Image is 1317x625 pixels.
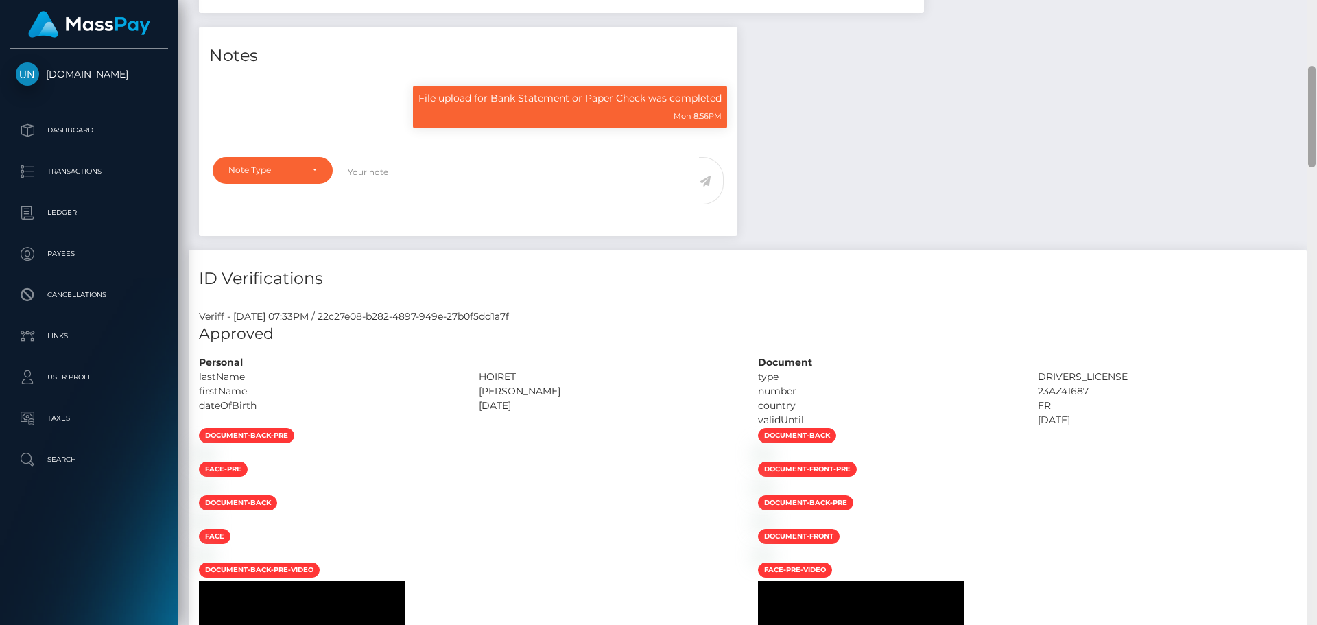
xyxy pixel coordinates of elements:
[418,91,722,106] p: File upload for Bank Statement or Paper Check was completed
[199,529,230,544] span: face
[758,495,853,510] span: document-back-pre
[758,516,769,527] img: 3973af1f-2d67-448e-ab70-b4362b978898
[758,462,857,477] span: document-front-pre
[16,120,163,141] p: Dashboard
[199,495,277,510] span: document-back
[10,401,168,436] a: Taxes
[199,516,210,527] img: 20dd6cd5-c8e8-4964-be3c-84e74d67c135
[189,309,1307,324] div: Veriff - [DATE] 07:33PM / 22c27e08-b282-4897-949e-27b0f5dd1a7f
[10,154,168,189] a: Transactions
[10,443,168,477] a: Search
[16,285,163,305] p: Cancellations
[1028,384,1307,399] div: 23AZ41687
[199,449,210,460] img: 3b1dfc8a-7425-402c-9e8d-fca6ded9ab3c
[16,202,163,223] p: Ledger
[189,384,468,399] div: firstName
[16,326,163,346] p: Links
[748,413,1028,427] div: validUntil
[748,370,1028,384] div: type
[758,428,836,443] span: document-back
[748,384,1028,399] div: number
[199,482,210,493] img: 72521af7-571f-43f3-8026-aaa482230ad0
[10,237,168,271] a: Payees
[16,244,163,264] p: Payees
[1028,413,1307,427] div: [DATE]
[10,196,168,230] a: Ledger
[674,111,722,121] small: Mon 8:56PM
[16,449,163,470] p: Search
[199,462,248,477] span: face-pre
[1028,370,1307,384] div: DRIVERS_LICENSE
[1028,399,1307,413] div: FR
[16,161,163,182] p: Transactions
[758,550,769,561] img: 1d2d6dd9-bb29-4563-a5d2-111abfc77fb6
[758,529,840,544] span: document-front
[199,267,1296,291] h4: ID Verifications
[189,370,468,384] div: lastName
[758,356,812,368] strong: Document
[10,68,168,80] span: [DOMAIN_NAME]
[468,370,748,384] div: HOIRET
[209,44,727,68] h4: Notes
[213,157,333,183] button: Note Type
[758,482,769,493] img: 48b8c3be-9cdd-4412-a077-ee5b8306c840
[199,563,320,578] span: document-back-pre-video
[758,449,769,460] img: 6225d141-b540-4a94-87bd-1064c5fccb51
[468,384,748,399] div: [PERSON_NAME]
[189,399,468,413] div: dateOfBirth
[10,360,168,394] a: User Profile
[199,356,243,368] strong: Personal
[228,165,301,176] div: Note Type
[748,399,1028,413] div: country
[28,11,150,38] img: MassPay Logo
[199,550,210,561] img: 7d1b5486-8aa2-47d6-86be-7cf754048a01
[199,428,294,443] span: document-back-pre
[16,62,39,86] img: Unlockt.me
[199,324,1296,345] h5: Approved
[16,408,163,429] p: Taxes
[468,399,748,413] div: [DATE]
[10,319,168,353] a: Links
[10,278,168,312] a: Cancellations
[758,563,832,578] span: face-pre-video
[16,367,163,388] p: User Profile
[10,113,168,148] a: Dashboard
